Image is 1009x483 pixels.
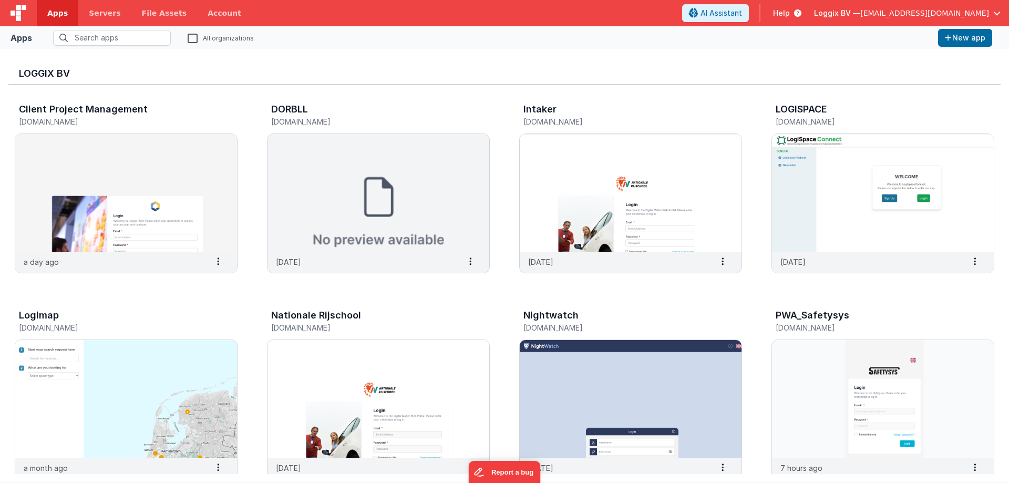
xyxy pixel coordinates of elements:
h5: [DOMAIN_NAME] [523,324,716,332]
h3: Logimap [19,310,59,321]
p: a day ago [24,256,59,268]
h3: Intaker [523,104,557,115]
h5: [DOMAIN_NAME] [271,118,464,126]
h3: LOGISPACE [776,104,827,115]
p: [DATE] [780,256,806,268]
h5: [DOMAIN_NAME] [19,118,211,126]
h3: Nightwatch [523,310,579,321]
span: File Assets [142,8,187,18]
h5: [DOMAIN_NAME] [776,118,968,126]
h5: [DOMAIN_NAME] [271,324,464,332]
h5: [DOMAIN_NAME] [776,324,968,332]
iframe: Marker.io feedback button [469,461,541,483]
span: Apps [47,8,68,18]
p: [DATE] [276,463,301,474]
h3: PWA_Safetysys [776,310,849,321]
button: AI Assistant [682,4,749,22]
div: Apps [11,32,32,44]
span: Help [773,8,790,18]
h3: Loggix BV [19,68,990,79]
span: Loggix BV — [814,8,860,18]
h5: [DOMAIN_NAME] [523,118,716,126]
p: [DATE] [528,256,553,268]
span: AI Assistant [701,8,742,18]
p: 7 hours ago [780,463,822,474]
span: [EMAIL_ADDRESS][DOMAIN_NAME] [860,8,989,18]
p: a month ago [24,463,68,474]
p: [DATE] [276,256,301,268]
h3: Client Project Management [19,104,148,115]
input: Search apps [53,30,171,46]
h5: [DOMAIN_NAME] [19,324,211,332]
p: [DATE] [528,463,553,474]
span: Servers [89,8,120,18]
h3: Nationale Rijschool [271,310,361,321]
button: New app [938,29,992,47]
button: Loggix BV — [EMAIL_ADDRESS][DOMAIN_NAME] [814,8,1001,18]
h3: DORBLL [271,104,308,115]
label: All organizations [188,33,254,43]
